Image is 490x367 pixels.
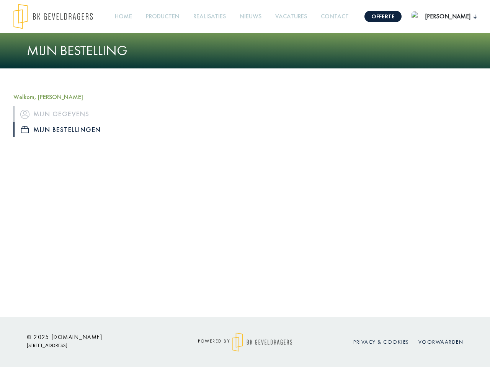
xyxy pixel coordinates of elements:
[13,106,121,122] a: iconMijn gegevens
[353,338,409,345] a: Privacy & cookies
[190,8,229,25] a: Realisaties
[232,333,292,352] img: logo
[237,8,265,25] a: Nieuws
[20,110,29,119] img: icon
[27,334,165,341] h6: © 2025 [DOMAIN_NAME]
[364,11,402,22] a: Offerte
[143,8,183,25] a: Producten
[27,341,165,350] p: [STREET_ADDRESS]
[13,4,93,29] img: logo
[418,338,464,345] a: Voorwaarden
[13,122,121,137] a: iconMijn bestellingen
[422,12,474,21] span: [PERSON_NAME]
[112,8,135,25] a: Home
[411,11,422,22] img: undefined
[176,333,314,352] div: powered by
[318,8,352,25] a: Contact
[13,93,121,101] h5: Welkom, [PERSON_NAME]
[272,8,310,25] a: Vacatures
[411,11,477,22] button: [PERSON_NAME]
[27,42,463,59] h1: Mijn bestelling
[21,126,29,133] img: icon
